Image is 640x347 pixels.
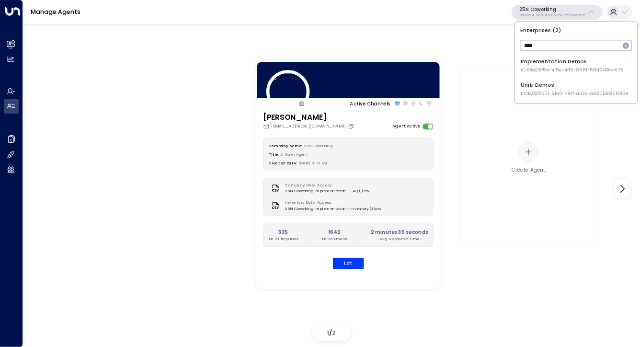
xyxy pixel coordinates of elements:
div: Create Agent [512,167,545,174]
span: 25N Coworking [304,143,332,148]
div: Uniti Demos [521,81,629,97]
button: Edit [333,257,364,268]
div: Implementation Demos [521,58,624,73]
div: [EMAIL_ADDRESS][DOMAIN_NAME] [263,123,356,130]
label: Company Data Access: [286,183,367,188]
span: AI Sales Agent [281,151,308,156]
button: 25N Coworking3b9800f4-81ca-4ec0-8758-72fbe4763f36 [512,5,603,20]
p: 3b9800f4-81ca-4ec0-8758-72fbe4763f36 [519,13,585,17]
img: 84_headshot.jpg [266,70,309,113]
label: Inventory Data Access: [286,200,379,206]
p: 25N Coworking [519,7,585,12]
div: / [312,324,351,341]
label: Title: [269,151,279,156]
label: Company Name: [269,143,302,148]
h2: 2 minutes 35 seconds [371,229,428,236]
p: No. of Inquiries [269,236,298,242]
span: ID: b3a29f54-415e-4f15-8581-58d74f8c4678 [521,67,624,73]
h2: 335 [269,229,298,236]
button: Copy [348,123,355,129]
h2: 1640 [322,229,347,236]
span: 1 [327,329,330,337]
span: 2 [332,329,336,337]
label: Agent Active [392,123,420,130]
span: [DATE] 01:51 AM [299,161,328,165]
a: Manage Agents [31,8,80,16]
span: 25N Coworking Implementation - Inventory (3).csv [286,206,382,211]
p: No. of Emails [322,236,347,242]
label: Created Date: [269,161,297,165]
p: Enterprises ( 2 ) [518,25,634,36]
span: ID: 4c025b01-9fa0-46ff-ab3a-a620b886896e [521,90,629,97]
p: Avg. Response Time [371,236,428,242]
span: 25N Coworking Implementation - FAQ (1).csv [286,188,370,194]
h3: [PERSON_NAME] [263,112,356,123]
p: Active Channels: [350,100,391,107]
